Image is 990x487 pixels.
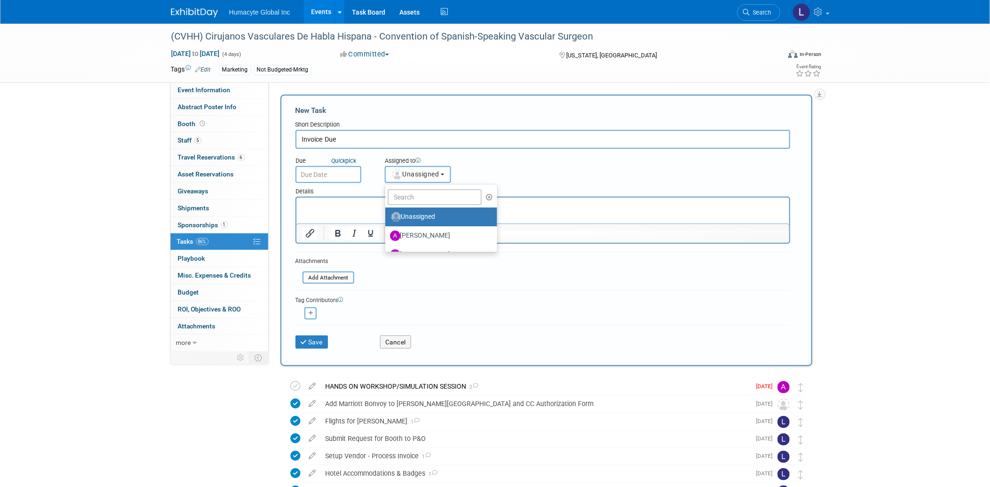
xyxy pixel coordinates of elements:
[171,82,268,98] a: Event Information
[330,157,359,165] a: Quickpick
[737,4,780,21] a: Search
[296,105,790,116] div: New Task
[321,378,751,394] div: HANDS ON WORKSHOP/SIMULATION SESSION
[171,217,268,233] a: Sponsorships1
[254,65,312,75] div: Not Budgeted-Mrktg
[321,396,751,412] div: Add Marriott Bonvoy to [PERSON_NAME][GEOGRAPHIC_DATA] and CC Authorization Form
[171,99,268,115] a: Abstract Poster Info
[390,247,488,262] label: [PERSON_NAME]
[756,470,778,477] span: [DATE]
[249,351,268,364] td: Toggle Event Tabs
[337,49,393,59] button: Committed
[756,400,778,407] span: [DATE]
[390,209,488,224] label: Unassigned
[171,166,268,183] a: Asset Reservations
[178,120,207,128] span: Booth
[171,49,220,58] span: [DATE] [DATE]
[799,435,803,444] i: Move task
[178,153,245,161] span: Travel Reservations
[238,154,245,161] span: 6
[793,3,811,21] img: Linda Hamilton
[171,250,268,267] a: Playbook
[222,51,242,57] span: (4 days)
[296,130,790,149] input: Name of task or a short description
[195,66,211,73] a: Edit
[296,198,789,224] iframe: Rich Text Area
[321,431,751,447] div: Submit Request for Booth to P&O
[178,305,241,313] span: ROI, Objectives & ROO
[178,204,210,212] span: Shipments
[799,400,803,409] i: Move task
[304,469,321,478] a: edit
[321,465,751,481] div: Hotel Accommodations & Badges
[296,157,371,166] div: Due
[178,221,228,229] span: Sponsorships
[778,399,790,411] img: Unassigned
[391,170,439,178] span: Unassigned
[321,448,751,464] div: Setup Vendor - Process Invoice
[171,200,268,216] a: Shipments
[171,267,268,284] a: Misc. Expenses & Credits
[304,434,321,443] a: edit
[321,413,751,429] div: Flights for [PERSON_NAME]
[390,228,488,243] label: [PERSON_NAME]
[171,301,268,318] a: ROI, Objectives & ROO
[385,157,498,166] div: Assigned to
[198,120,207,127] span: Booth not reserved yet
[178,271,251,279] span: Misc. Expenses & Credits
[191,50,200,57] span: to
[756,435,778,442] span: [DATE]
[171,149,268,166] a: Travel Reservations6
[178,136,202,144] span: Staff
[756,383,778,390] span: [DATE]
[195,137,202,144] span: 5
[390,231,400,241] img: A.jpg
[388,189,482,205] input: Search
[171,318,268,335] a: Attachments
[296,257,354,265] div: Attachments
[171,64,211,75] td: Tags
[296,120,790,130] div: Short Description
[177,238,209,245] span: Tasks
[778,468,790,480] img: Linda Hamilton
[799,453,803,462] i: Move task
[171,233,268,250] a: Tasks86%
[171,132,268,149] a: Staff5
[171,8,218,17] img: ExhibitDay
[332,157,346,164] i: Quick
[168,28,766,45] div: (CVHH) Cirujanos Vasculares De Habla Hispana - Convention of Spanish-Speaking Vascular Surgeon
[178,288,199,296] span: Budget
[178,103,237,111] span: Abstract Poster Info
[178,322,216,330] span: Attachments
[778,451,790,463] img: Linda Hamilton
[171,284,268,301] a: Budget
[221,221,228,228] span: 1
[799,418,803,427] i: Move task
[390,249,400,260] img: A.jpg
[567,52,657,59] span: [US_STATE], [GEOGRAPHIC_DATA]
[426,471,438,477] span: 1
[296,183,790,197] div: Details
[296,295,790,304] div: Tag Contributors
[233,351,249,364] td: Personalize Event Tab Strip
[304,382,321,391] a: edit
[171,335,268,351] a: more
[795,64,821,69] div: Event Rating
[467,384,479,390] span: 2
[304,417,321,425] a: edit
[385,166,452,183] button: Unassigned
[391,212,401,222] img: Unassigned-User-Icon.png
[304,399,321,408] a: edit
[799,51,821,58] div: In-Person
[408,419,420,425] span: 1
[799,470,803,479] i: Move task
[302,227,318,240] button: Insert/edit link
[778,381,790,393] img: Anthony Mattair
[296,166,361,183] input: Due Date
[196,238,209,245] span: 86%
[362,227,378,240] button: Underline
[380,335,411,349] button: Cancel
[296,335,328,349] button: Save
[756,418,778,424] span: [DATE]
[419,454,431,460] span: 1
